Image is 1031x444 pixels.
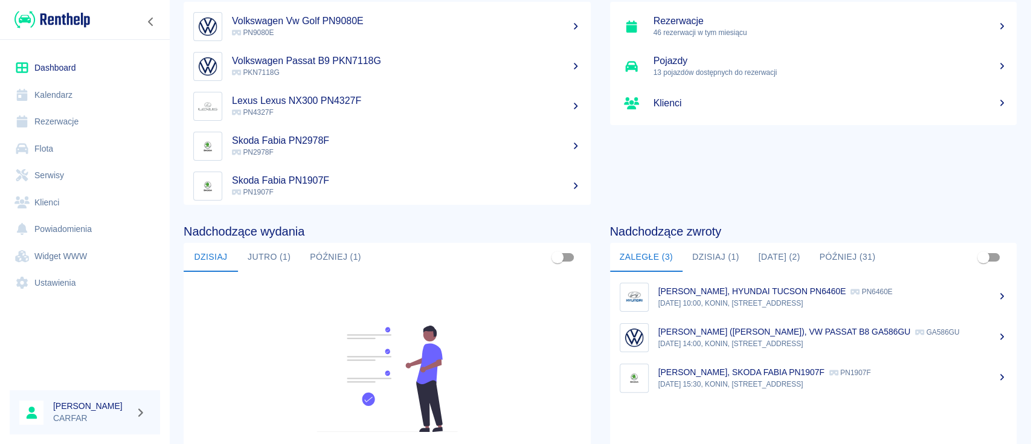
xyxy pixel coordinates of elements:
button: [DATE] (2) [748,243,809,272]
button: Dzisiaj [184,243,238,272]
a: Widget WWW [10,243,160,270]
img: Image [196,55,219,78]
p: 13 pojazdów dostępnych do rezerwacji [654,67,1007,78]
img: Image [623,286,646,309]
img: Image [623,367,646,390]
a: Rezerwacje [10,108,160,135]
p: PN1907F [829,368,871,377]
a: Dashboard [10,54,160,82]
img: Fleet [309,326,465,432]
h5: Volkswagen Vw Golf PN9080E [232,15,581,27]
a: Klienci [610,86,1017,120]
span: PKN7118G [232,68,280,77]
h6: [PERSON_NAME] [53,400,130,412]
h5: Pojazdy [654,55,1007,67]
span: PN1907F [232,188,274,196]
button: Zwiń nawigację [142,14,160,30]
h4: Nadchodzące zwroty [610,224,1017,239]
button: Później (1) [300,243,371,272]
a: Image[PERSON_NAME], HYUNDAI TUCSON PN6460E PN6460E[DATE] 10:00, KONIN, [STREET_ADDRESS] [610,277,1017,317]
a: Ustawienia [10,269,160,297]
a: ImageSkoda Fabia PN2978F PN2978F [184,126,591,166]
h5: Lexus Lexus NX300 PN4327F [232,95,581,107]
span: Pokaż przypisane tylko do mnie [972,246,995,269]
p: CARFAR [53,412,130,425]
img: Image [196,95,219,118]
h5: Rezerwacje [654,15,1007,27]
img: Image [196,135,219,158]
a: Flota [10,135,160,162]
button: Jutro (1) [238,243,300,272]
a: Rezerwacje46 rezerwacji w tym miesiącu [610,7,1017,47]
a: Kalendarz [10,82,160,109]
a: Renthelp logo [10,10,90,30]
img: Image [196,175,219,198]
p: [DATE] 14:00, KONIN, [STREET_ADDRESS] [658,338,1007,349]
a: ImageVolkswagen Passat B9 PKN7118G PKN7118G [184,47,591,86]
a: Serwisy [10,162,160,189]
p: [PERSON_NAME] ([PERSON_NAME]), VW PASSAT B8 GA586GU [658,327,911,336]
h4: Nadchodzące wydania [184,224,591,239]
button: Dzisiaj (1) [683,243,749,272]
p: GA586GU [915,328,959,336]
a: ImageSkoda Fabia PN1907F PN1907F [184,166,591,206]
a: ImageLexus Lexus NX300 PN4327F PN4327F [184,86,591,126]
img: Image [623,326,646,349]
a: Image[PERSON_NAME], SKODA FABIA PN1907F PN1907F[DATE] 15:30, KONIN, [STREET_ADDRESS] [610,358,1017,398]
h5: Klienci [654,97,1007,109]
a: Powiadomienia [10,216,160,243]
p: PN6460E [850,288,892,296]
img: Renthelp logo [14,10,90,30]
span: PN2978F [232,148,274,156]
p: [DATE] 15:30, KONIN, [STREET_ADDRESS] [658,379,1007,390]
a: ImageVolkswagen Vw Golf PN9080E PN9080E [184,7,591,47]
img: Image [196,15,219,38]
h5: Skoda Fabia PN1907F [232,175,581,187]
span: PN9080E [232,28,274,37]
span: PN4327F [232,108,274,117]
a: Klienci [10,189,160,216]
p: 46 rezerwacji w tym miesiącu [654,27,1007,38]
a: Pojazdy13 pojazdów dostępnych do rezerwacji [610,47,1017,86]
p: [PERSON_NAME], SKODA FABIA PN1907F [658,367,824,377]
p: [DATE] 10:00, KONIN, [STREET_ADDRESS] [658,298,1007,309]
span: Pokaż przypisane tylko do mnie [546,246,569,269]
button: Później (31) [810,243,885,272]
h5: Volkswagen Passat B9 PKN7118G [232,55,581,67]
h5: Skoda Fabia PN2978F [232,135,581,147]
button: Zaległe (3) [610,243,683,272]
p: [PERSON_NAME], HYUNDAI TUCSON PN6460E [658,286,846,296]
a: Image[PERSON_NAME] ([PERSON_NAME]), VW PASSAT B8 GA586GU GA586GU[DATE] 14:00, KONIN, [STREET_ADDR... [610,317,1017,358]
